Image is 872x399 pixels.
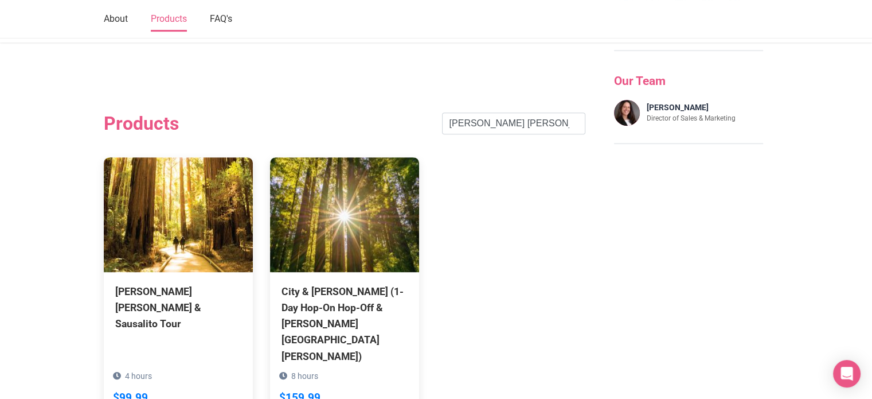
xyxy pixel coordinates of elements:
[614,74,763,88] h3: Our Team
[210,7,232,32] a: FAQ's
[281,284,408,365] div: City & [PERSON_NAME] (1-Day Hop-On Hop-Off & [PERSON_NAME][GEOGRAPHIC_DATA][PERSON_NAME])
[115,284,241,332] div: [PERSON_NAME] [PERSON_NAME] & Sausalito Tour
[104,157,253,272] img: Muir Woods & Sausalito Tour
[270,157,419,272] img: City & Woods (1-Day Hop-On Hop-Off & Muir Woods)
[104,157,253,383] a: [PERSON_NAME] [PERSON_NAME] & Sausalito Tour 4 hours $99.99
[614,100,640,126] img: Jessica Rebstock
[291,371,318,381] span: 8 hours
[151,7,187,32] a: Products
[647,114,736,123] p: Director of Sales & Marketing
[104,113,179,134] h2: Products
[125,371,152,381] span: 4 hours
[833,360,861,388] div: Open Intercom Messenger
[647,103,736,113] h4: [PERSON_NAME]
[104,7,128,32] a: About
[442,113,585,134] input: Search product name, city, or interal id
